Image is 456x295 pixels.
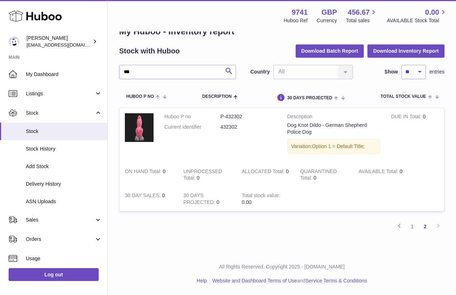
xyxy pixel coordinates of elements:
[385,68,398,75] label: Show
[346,8,378,24] a: 456.67 Total sales
[429,68,445,75] span: entries
[178,163,236,187] td: 0
[220,113,276,120] dd: P-432302
[386,108,444,163] td: 0
[425,8,439,17] span: 0.00
[284,17,308,24] div: Huboo Ref
[26,71,102,78] span: My Dashboard
[125,168,163,176] strong: ON HAND Total
[391,114,423,121] strong: DUE IN Total
[287,139,381,154] div: Variation:
[210,277,367,284] li: and
[292,8,308,17] strong: 9741
[9,268,99,281] a: Log out
[353,163,412,187] td: 0
[220,124,276,130] dd: 432302
[197,278,207,284] a: Help
[287,113,381,122] strong: Description
[26,128,102,135] span: Stock
[26,181,102,187] span: Delivery History
[27,42,105,48] span: [EMAIL_ADDRESS][DOMAIN_NAME]
[9,36,19,47] img: aaronconwaysbo@gmail.com
[300,168,337,183] strong: QUARANTINED Total
[242,168,286,176] strong: ALLOCATED Total
[164,113,220,120] dt: Huboo P no
[26,146,102,152] span: Stock History
[26,217,94,223] span: Sales
[212,278,297,284] a: Website and Dashboard Terms of Use
[26,163,102,170] span: Add Stock
[26,90,94,97] span: Listings
[26,110,94,116] span: Stock
[346,17,378,24] span: Total sales
[119,46,180,56] h2: Stock with Huboo
[242,199,251,205] span: 0.00
[367,44,445,57] button: Download Inventory Report
[119,187,178,211] td: 0
[287,122,381,135] div: Dog Knot Dildo - German Shepherd Police Dog
[312,143,365,149] span: Option 1 = Default Title;
[236,163,295,187] td: 0
[183,168,222,183] strong: UNPROCESSED Total
[125,113,154,142] img: product image
[419,220,432,233] a: 2
[387,17,447,24] span: AVAILABLE Stock Total
[321,8,337,17] strong: GBP
[296,44,364,57] button: Download Batch Report
[119,26,445,37] h1: My Huboo - Inventory report
[287,96,332,100] span: 30 DAYS PROJECTED
[26,236,94,243] span: Orders
[314,175,316,181] span: 0
[381,94,426,99] span: Total stock value
[126,94,154,99] span: Huboo P no
[164,124,220,130] dt: Current identifier
[178,187,236,211] td: 0
[26,255,102,262] span: Usage
[317,17,337,24] div: Currency
[406,220,419,233] a: 1
[359,168,400,176] strong: AVAILABLE Total
[242,192,280,200] strong: Total stock value
[305,278,367,284] a: Service Terms & Conditions
[26,198,102,205] span: ASN Uploads
[125,192,162,200] strong: 30 DAY SALES
[183,192,217,207] strong: 30 DAYS PROJECTED
[348,8,370,17] span: 456.67
[113,263,450,270] p: All Rights Reserved. Copyright 2025 - [DOMAIN_NAME]
[119,163,178,187] td: 0
[250,68,270,75] label: Country
[387,8,447,24] a: 0.00 AVAILABLE Stock Total
[202,94,232,99] span: Description
[27,35,91,48] div: [PERSON_NAME]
